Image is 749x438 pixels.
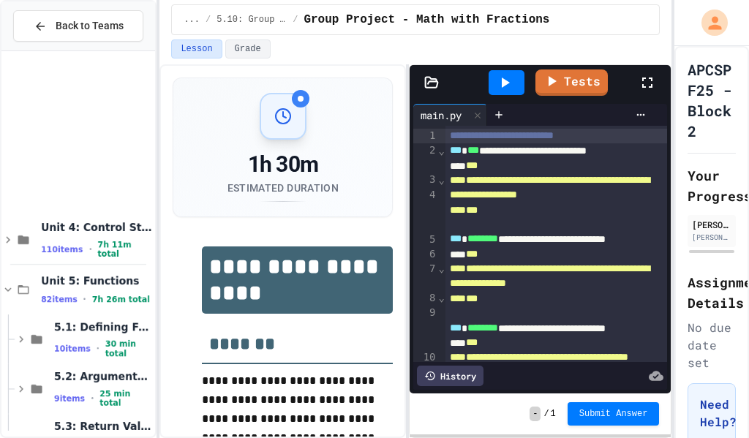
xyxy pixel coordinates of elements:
[413,129,437,143] div: 1
[413,306,437,350] div: 9
[97,343,99,355] span: •
[41,221,152,234] span: Unit 4: Control Structures
[579,408,648,420] span: Submit Answer
[413,262,437,291] div: 7
[688,59,736,141] h1: APCSP F25 - Block 2
[688,272,736,313] h2: Assignment Details
[54,394,85,404] span: 9 items
[54,320,152,333] span: 5.1: Defining Functions
[535,69,608,96] a: Tests
[438,145,445,156] span: Fold line
[688,165,736,206] h2: Your Progress
[628,316,734,378] iframe: chat widget
[105,339,153,358] span: 30 min total
[54,370,152,383] span: 5.2: Arguments and Default Parameters
[551,408,556,420] span: 1
[543,408,549,420] span: /
[304,11,549,29] span: Group Project - Math with Fractions
[438,292,445,303] span: Fold line
[92,295,150,304] span: 7h 26m total
[54,420,152,433] span: 5.3: Return Values
[13,10,143,42] button: Back to Teams
[206,14,211,26] span: /
[227,181,339,195] div: Estimated Duration
[97,240,152,259] span: 7h 11m total
[413,104,487,126] div: main.py
[293,14,298,26] span: /
[688,380,734,423] iframe: chat widget
[83,293,86,305] span: •
[227,151,339,178] div: 1h 30m
[413,188,437,233] div: 4
[413,291,437,306] div: 8
[413,350,437,365] div: 10
[91,393,94,404] span: •
[438,263,445,274] span: Fold line
[41,274,152,287] span: Unit 5: Functions
[413,107,469,123] div: main.py
[417,366,483,386] div: History
[171,39,222,58] button: Lesson
[413,247,437,262] div: 6
[686,6,731,39] div: My Account
[413,143,437,173] div: 2
[54,344,91,354] span: 10 items
[184,14,200,26] span: ...
[89,243,91,255] span: •
[56,18,124,34] span: Back to Teams
[568,402,660,426] button: Submit Answer
[217,14,287,26] span: 5.10: Group Project - Math with Fractions
[692,218,731,231] div: [PERSON_NAME]
[692,232,731,243] div: [PERSON_NAME][EMAIL_ADDRESS][PERSON_NAME][DOMAIN_NAME]
[530,407,541,421] span: -
[99,389,152,408] span: 25 min total
[438,174,445,186] span: Fold line
[413,173,437,187] div: 3
[41,295,78,304] span: 82 items
[413,233,437,247] div: 5
[225,39,271,58] button: Grade
[41,245,83,254] span: 110 items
